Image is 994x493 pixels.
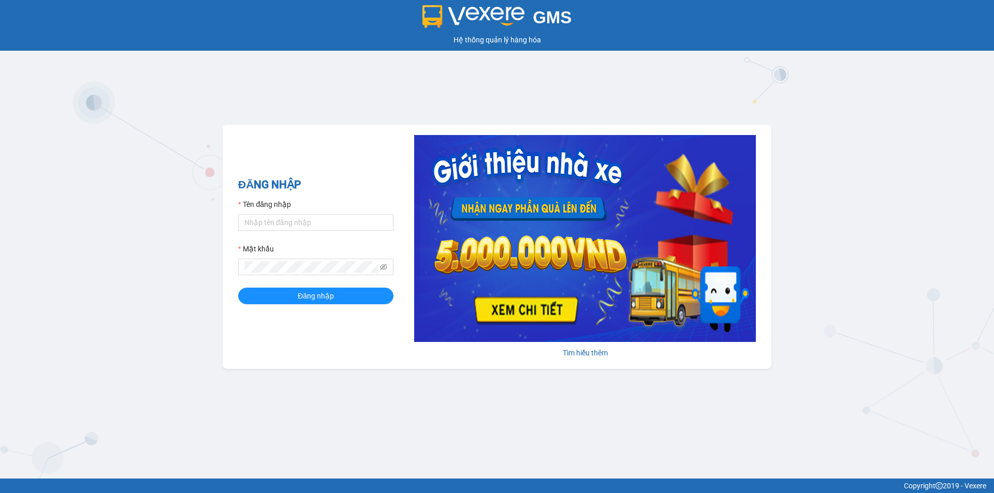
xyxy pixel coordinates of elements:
div: Tìm hiểu thêm [414,347,756,358]
h2: ĐĂNG NHẬP [238,176,393,193]
label: Tên đăng nhập [238,199,291,210]
div: Copyright 2019 - Vexere [8,480,986,491]
span: copyright [935,482,943,489]
a: GMS [422,16,572,24]
div: Hệ thống quản lý hàng hóa [3,34,991,46]
img: logo 2 [422,5,525,28]
button: Đăng nhập [238,288,393,304]
input: Mật khẩu [244,261,378,273]
span: Đăng nhập [298,290,334,302]
img: banner-0 [414,135,756,342]
span: GMS [533,8,572,27]
input: Tên đăng nhập [238,214,393,231]
span: eye-invisible [380,263,387,271]
label: Mật khẩu [238,243,274,255]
